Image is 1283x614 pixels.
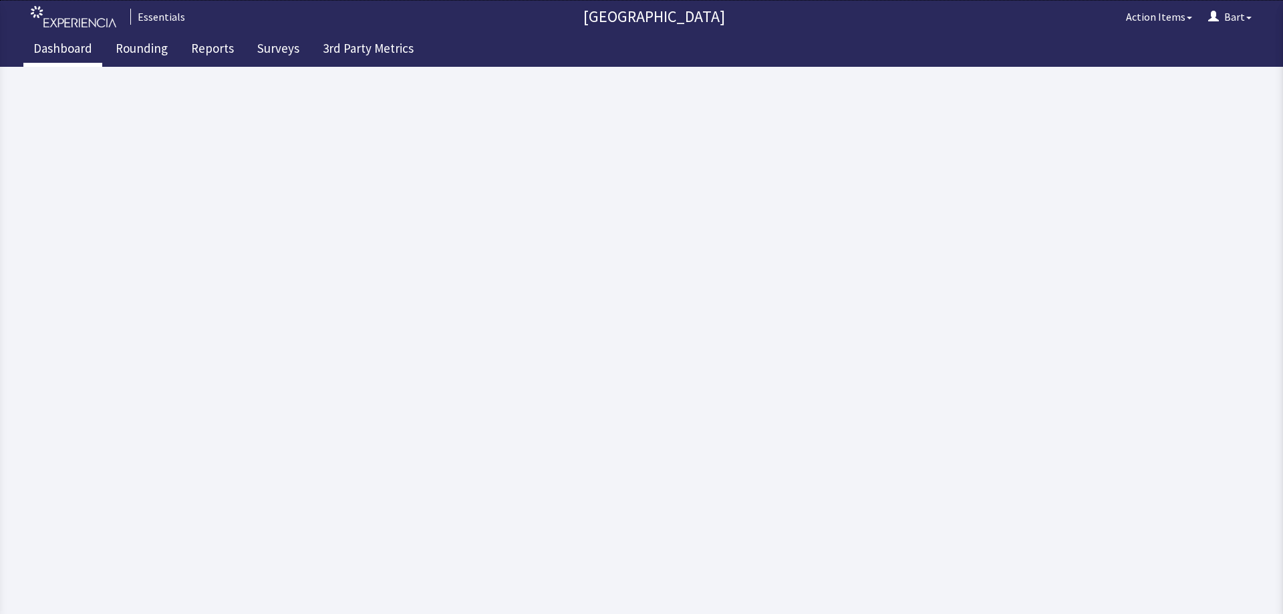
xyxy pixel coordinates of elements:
[106,33,178,67] a: Rounding
[313,33,424,67] a: 3rd Party Metrics
[181,33,244,67] a: Reports
[23,33,102,67] a: Dashboard
[1200,3,1260,30] button: Bart
[31,6,116,28] img: experiencia_logo.png
[130,9,185,25] div: Essentials
[1118,3,1200,30] button: Action Items
[190,6,1118,27] p: [GEOGRAPHIC_DATA]
[247,33,309,67] a: Surveys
